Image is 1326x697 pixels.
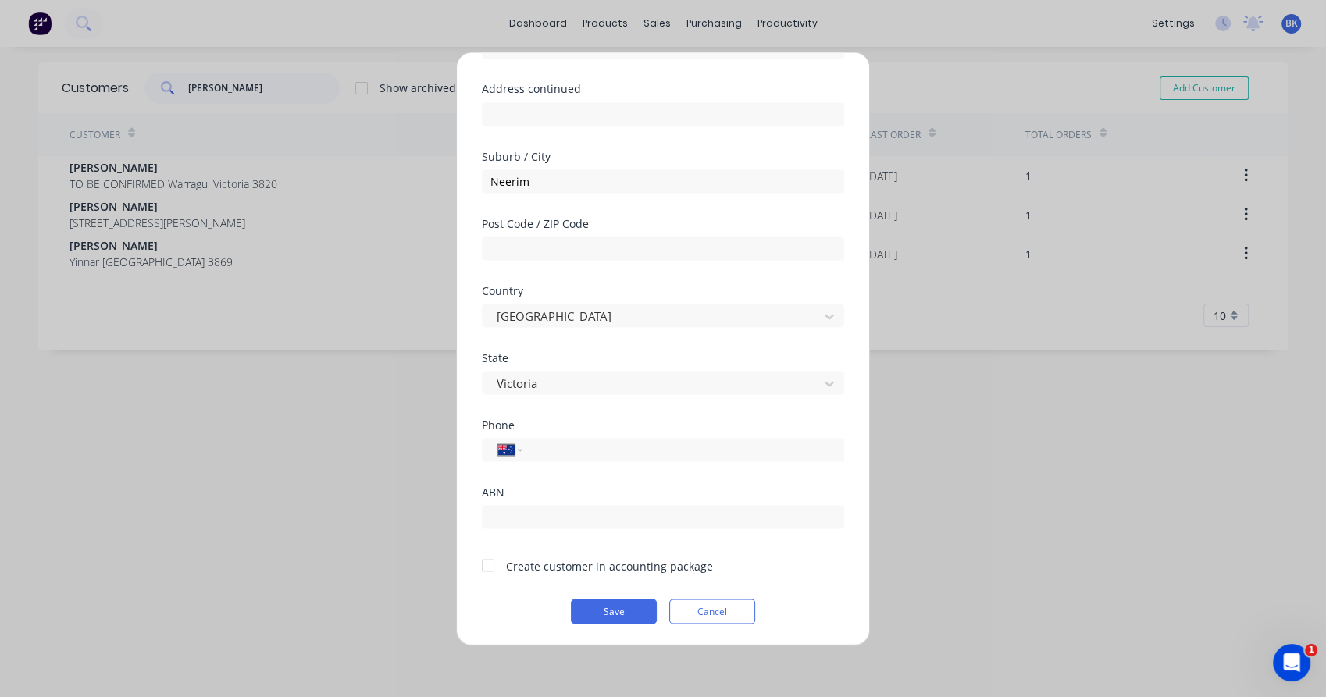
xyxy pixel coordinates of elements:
[482,419,844,430] div: Phone
[482,84,844,94] div: Address continued
[482,151,844,162] div: Suburb / City
[506,557,713,574] div: Create customer in accounting package
[482,352,844,363] div: State
[482,218,844,229] div: Post Code / ZIP Code
[1305,644,1317,656] span: 1
[1273,644,1310,681] iframe: Intercom live chat
[571,599,657,624] button: Save
[669,599,755,624] button: Cancel
[482,486,844,497] div: ABN
[482,285,844,296] div: Country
